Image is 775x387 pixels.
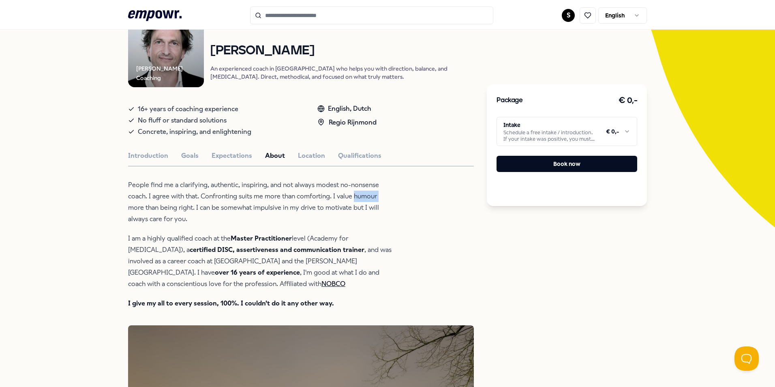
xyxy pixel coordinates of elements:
strong: Master Practitioner [231,234,292,242]
strong: over 16 years of experience [215,269,300,276]
h1: [PERSON_NAME] [210,44,474,58]
button: Expectations [212,150,252,161]
strong: I give my all to every session, 100%. I couldn't do it any other way. [128,299,334,307]
strong: certified DISC, assertiveness and communication trainer [190,246,364,254]
img: Product Image [128,11,204,87]
button: Location [298,150,325,161]
p: An experienced coach in [GEOGRAPHIC_DATA] who helps you with direction, balance, and [MEDICAL_DAT... [210,64,474,81]
h3: € 0,- [619,94,638,107]
div: Regio Rijnmond [317,117,377,128]
button: Qualifications [338,150,381,161]
span: No fluff or standard solutions [138,115,227,126]
span: Concrete, inspiring, and enlightening [138,126,251,138]
p: I am a highly qualified coach at the level (Academy for [MEDICAL_DATA]), a , and was involved as ... [128,233,392,290]
div: [PERSON_NAME] Coaching [136,64,204,82]
span: 16+ years of coaching experience [138,103,238,115]
button: Goals [181,150,199,161]
button: Introduction [128,150,168,161]
a: NOBCO [321,280,345,288]
iframe: Help Scout Beacon - Open [734,346,759,371]
button: Book now [497,156,637,172]
input: Search for products, categories or subcategories [250,6,493,24]
button: About [265,150,285,161]
button: S [562,9,575,22]
p: People find me a clarifying, authentic, inspiring, and not always modest no-nonsense coach. I agr... [128,179,392,225]
h3: Package [497,95,522,106]
div: English, Dutch [317,103,377,114]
